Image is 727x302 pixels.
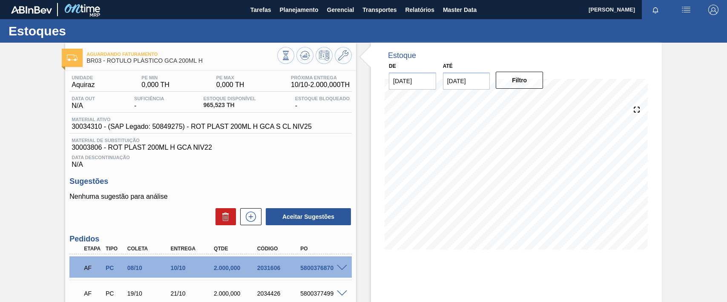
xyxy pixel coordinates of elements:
[72,155,350,160] span: Data Descontinuação
[216,81,244,89] span: 0,000 TH
[103,290,126,297] div: Pedido de Compra
[82,258,104,277] div: Aguardando Faturamento
[443,63,453,69] label: Até
[405,5,434,15] span: Relatórios
[389,63,396,69] label: De
[212,246,260,252] div: Qtde
[389,73,436,90] input: dd/mm/yyyy
[84,290,102,297] p: AF
[681,5,691,15] img: userActions
[236,208,261,225] div: Nova sugestão
[212,264,260,271] div: 2.000,000
[134,96,164,101] span: Suficiência
[250,5,271,15] span: Tarefas
[69,235,352,244] h3: Pedidos
[69,96,97,110] div: N/A
[203,96,256,101] span: Estoque Disponível
[72,117,312,122] span: Material ativo
[316,47,333,64] button: Programar Estoque
[103,264,126,271] div: Pedido de Compra
[291,75,350,80] span: Próxima Entrega
[86,58,277,64] span: BR03 - RÓTULO PLÁSTICO GCA 200ML H
[298,290,346,297] div: 5800377499
[443,5,477,15] span: Master Data
[69,193,352,200] p: Nenhuma sugestão para análise
[72,138,350,143] span: Material de Substituição
[298,246,346,252] div: PO
[103,246,126,252] div: Tipo
[216,75,244,80] span: PE MAX
[72,81,95,89] span: Aquiraz
[211,208,236,225] div: Excluir Sugestões
[279,5,318,15] span: Planejamento
[295,96,350,101] span: Estoque Bloqueado
[255,264,303,271] div: 2031606
[298,264,346,271] div: 5800376870
[168,264,216,271] div: 10/10/2025
[69,151,352,168] div: N/A
[293,96,352,110] div: -
[388,51,416,60] div: Estoque
[203,102,256,108] span: 965,523 TH
[11,6,52,14] img: TNhmsLtSVTkK8tSr43FrP2fwEKptu5GPRR3wAAAABJRU5ErkJggg==
[141,81,170,89] span: 0,000 TH
[168,290,216,297] div: 21/10/2025
[642,4,669,16] button: Notificações
[69,177,352,186] h3: Sugestões
[296,47,313,64] button: Atualizar Gráfico
[255,290,303,297] div: 2034426
[72,144,350,151] span: 30003806 - ROT PLAST 200ML H GCA NIV22
[72,75,95,80] span: Unidade
[291,81,350,89] span: 10/10 - 2.000,000 TH
[277,47,294,64] button: Visão Geral dos Estoques
[255,246,303,252] div: Código
[443,73,490,90] input: dd/mm/yyyy
[125,290,173,297] div: 19/10/2025
[9,26,160,36] h1: Estoques
[168,246,216,252] div: Entrega
[84,264,102,271] p: AF
[335,47,352,64] button: Ir ao Master Data / Geral
[261,207,352,226] div: Aceitar Sugestões
[362,5,397,15] span: Transportes
[125,264,173,271] div: 08/10/2025
[327,5,354,15] span: Gerencial
[86,52,277,57] span: Aguardando Faturamento
[67,55,78,61] img: Ícone
[72,96,95,101] span: Data out
[212,290,260,297] div: 2.000,000
[496,72,543,89] button: Filtro
[132,96,166,110] div: -
[266,208,351,225] button: Aceitar Sugestões
[125,246,173,252] div: Coleta
[141,75,170,80] span: PE MIN
[708,5,718,15] img: Logout
[72,123,312,131] span: 30034310 - (SAP Legado: 50849275) - ROT PLAST 200ML H GCA S CL NIV25
[82,246,104,252] div: Etapa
